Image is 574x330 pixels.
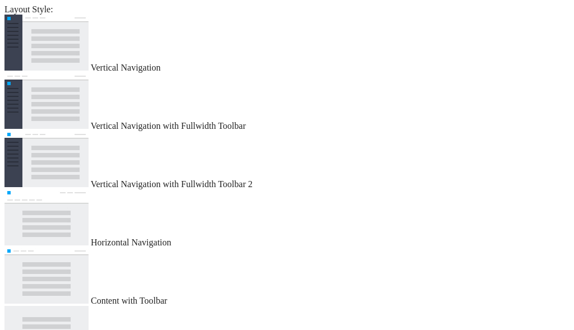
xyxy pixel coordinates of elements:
img: vertical-nav-with-full-toolbar-2.jpg [4,131,89,187]
md-radio-button: Content with Toolbar [4,248,570,306]
md-radio-button: Vertical Navigation with Fullwidth Toolbar [4,73,570,131]
img: vertical-nav.jpg [4,15,89,71]
md-radio-button: Horizontal Navigation [4,189,570,248]
span: Content with Toolbar [91,296,167,305]
div: Layout Style: [4,4,570,15]
img: horizontal-nav.jpg [4,189,89,245]
span: Vertical Navigation with Fullwidth Toolbar 2 [91,179,253,189]
img: vertical-nav-with-full-toolbar.jpg [4,73,89,129]
md-radio-button: Vertical Navigation [4,15,570,73]
img: content-with-toolbar.jpg [4,248,89,304]
span: Vertical Navigation [91,63,161,72]
md-radio-button: Vertical Navigation with Fullwidth Toolbar 2 [4,131,570,189]
span: Horizontal Navigation [91,238,172,247]
span: Vertical Navigation with Fullwidth Toolbar [91,121,246,131]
